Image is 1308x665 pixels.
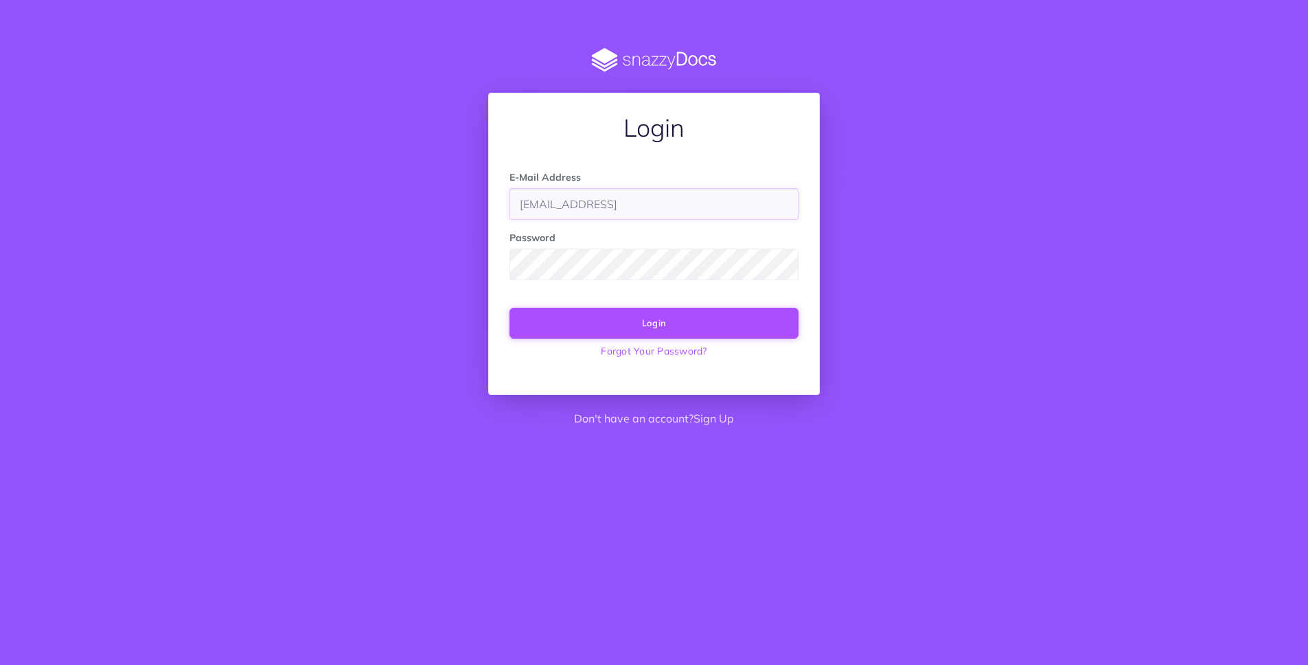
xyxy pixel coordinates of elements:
button: Login [509,308,799,338]
img: SnazzyDocs Logo [488,48,820,72]
a: Forgot Your Password? [509,339,799,363]
h1: Login [509,114,799,142]
p: Don't have an account? [488,410,820,428]
label: Password [509,230,555,245]
label: E-Mail Address [509,170,581,185]
a: Sign Up [693,412,734,425]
